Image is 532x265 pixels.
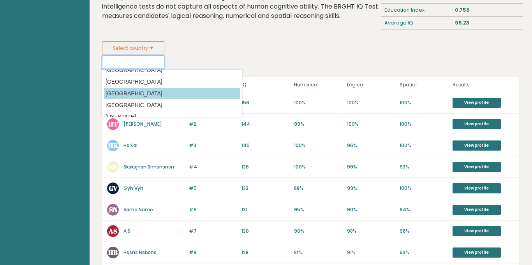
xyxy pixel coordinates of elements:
div: 96.23 [452,17,522,29]
p: IQ [241,80,289,90]
p: #2 [189,121,237,128]
a: View profile [453,226,501,236]
a: A S [123,228,130,234]
p: 81% [294,249,342,256]
p: 91% [347,249,395,256]
p: Results [453,80,514,90]
p: #3 [189,142,237,149]
p: 93% [400,249,447,256]
p: 88% [294,185,342,192]
p: 156 [241,99,289,106]
option: [GEOGRAPHIC_DATA] [104,88,240,99]
p: #4 [189,163,237,170]
p: 93% [400,163,447,170]
a: View profile [453,205,501,215]
a: [PERSON_NAME] [123,121,162,127]
p: 140 [241,142,289,149]
p: #6 [189,206,237,213]
a: View profile [453,183,501,193]
a: View profile [453,98,501,108]
p: 100% [400,185,447,192]
p: 100% [347,121,395,128]
p: 128 [241,249,289,256]
option: [GEOGRAPHIC_DATA] [104,100,240,111]
p: Logical [347,80,395,90]
text: AS [108,226,117,235]
text: SN [109,205,118,214]
a: Same Name [123,206,153,213]
text: SS [109,162,117,171]
p: 133 [241,185,289,192]
p: 130 [241,228,289,235]
p: 100% [400,99,447,106]
p: Numerical [294,80,342,90]
p: 100% [294,142,342,149]
p: 100% [400,121,447,128]
text: GV [109,184,118,193]
p: #7 [189,228,237,235]
p: #5 [189,185,237,192]
option: [GEOGRAPHIC_DATA] [104,65,240,76]
p: 99% [347,185,395,192]
a: View profile [453,247,501,258]
div: Average IQ [381,17,452,29]
p: 100% [347,99,395,106]
p: 95% [294,206,342,213]
p: 99% [294,121,342,128]
a: View profile [453,162,501,172]
a: View profile [453,119,501,129]
p: 96% [400,228,447,235]
text: HK [108,141,118,150]
p: 100% [400,142,447,149]
p: 131 [241,206,289,213]
p: 99% [347,163,395,170]
p: 136 [241,163,289,170]
a: Hs Kal [123,142,137,149]
p: Spatial [400,80,447,90]
div: Education Index [381,4,452,16]
p: 100% [294,163,342,170]
p: 100% [294,99,342,106]
button: Select country [102,41,164,55]
a: Gyh Vyh [123,185,143,191]
p: 144 [241,121,289,128]
p: 96% [347,142,395,149]
p: 90% [294,228,342,235]
a: Hssns Bsbsns [123,249,157,256]
p: 90% [347,206,395,213]
option: [GEOGRAPHIC_DATA] [104,76,240,88]
option: [US_STATE] [104,111,240,123]
a: View profile [453,140,501,151]
input: Select your country [102,55,164,69]
a: Sksksjnsn Snnsnsnsn [123,163,174,170]
p: #8 [189,249,237,256]
div: 0.758 [452,4,522,16]
text: HB [108,248,118,257]
text: HT [108,119,118,128]
p: 98% [347,228,395,235]
p: 94% [400,206,447,213]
